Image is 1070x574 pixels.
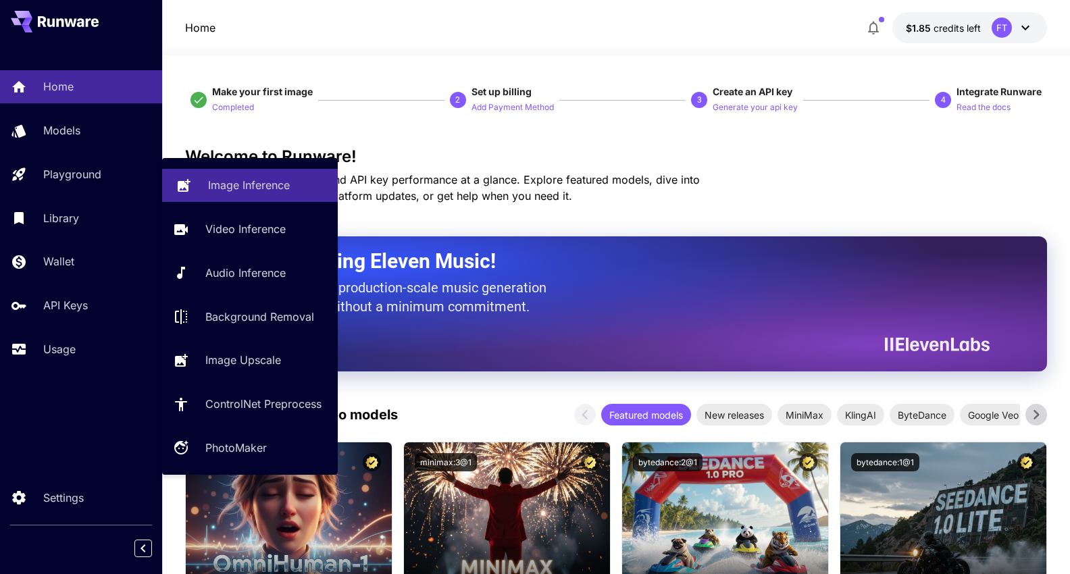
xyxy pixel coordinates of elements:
p: Background Removal [205,309,314,325]
p: Read the docs [957,101,1011,114]
span: Featured models [601,408,691,422]
button: bytedance:1@1 [851,453,919,471]
button: Certified Model – Vetted for best performance and includes a commercial license. [799,453,817,471]
p: The only way to get production-scale music generation from Eleven Labs without a minimum commitment. [219,278,557,316]
span: Create an API key [713,86,792,97]
p: ControlNet Preprocess [205,396,322,412]
p: API Keys [43,297,88,313]
p: 4 [941,94,946,106]
button: $1.85046 [892,12,1047,43]
span: Make your first image [212,86,313,97]
p: Library [43,210,79,226]
span: New releases [696,408,772,422]
p: Generate your api key [713,101,798,114]
a: ControlNet Preprocess [162,388,338,421]
p: Usage [43,341,76,357]
a: Video Inference [162,213,338,246]
p: Add Payment Method [472,101,554,114]
span: MiniMax [778,408,832,422]
p: Playground [43,166,101,182]
p: Settings [43,490,84,506]
button: Certified Model – Vetted for best performance and includes a commercial license. [363,453,381,471]
p: Models [43,122,80,138]
p: 2 [455,94,460,106]
span: Google Veo [960,408,1027,422]
a: Audio Inference [162,257,338,290]
span: KlingAI [837,408,884,422]
a: Image Upscale [162,344,338,377]
span: ByteDance [890,408,954,422]
p: PhotoMaker [205,440,267,456]
span: Check out your usage stats and API key performance at a glance. Explore featured models, dive int... [185,173,700,203]
p: Completed [212,101,254,114]
p: Audio Inference [205,265,286,281]
a: Image Inference [162,169,338,202]
nav: breadcrumb [185,20,215,36]
p: Wallet [43,253,74,269]
p: Home [43,78,74,95]
button: Collapse sidebar [134,540,152,557]
h3: Welcome to Runware! [185,147,1048,166]
span: Integrate Runware [957,86,1042,97]
a: PhotoMaker [162,432,338,465]
p: Image Upscale [205,352,281,368]
button: Certified Model – Vetted for best performance and includes a commercial license. [1017,453,1036,471]
div: $1.85046 [906,21,981,35]
p: Video Inference [205,221,286,237]
a: Background Removal [162,300,338,333]
p: 3 [697,94,702,106]
div: Collapse sidebar [145,536,162,560]
span: credits left [934,22,981,34]
div: FT [992,18,1012,38]
button: bytedance:2@1 [633,453,703,471]
span: Set up billing [472,86,532,97]
button: Certified Model – Vetted for best performance and includes a commercial license. [581,453,599,471]
p: Home [185,20,215,36]
p: Image Inference [208,177,290,193]
h2: Now Supporting Eleven Music! [219,249,980,274]
span: $1.85 [906,22,934,34]
button: minimax:3@1 [415,453,477,471]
